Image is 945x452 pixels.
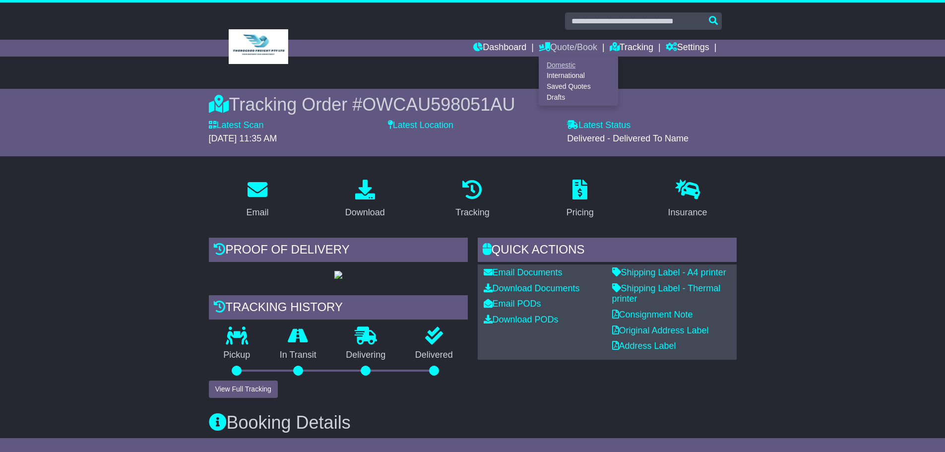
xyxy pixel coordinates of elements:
[265,350,331,361] p: In Transit
[345,206,385,219] div: Download
[331,350,401,361] p: Delivering
[484,283,580,293] a: Download Documents
[339,176,391,223] a: Download
[484,315,559,324] a: Download PODs
[539,92,618,103] a: Drafts
[539,60,618,70] a: Domestic
[539,70,618,81] a: International
[567,133,689,143] span: Delivered - Delivered To Name
[612,267,726,277] a: Shipping Label - A4 printer
[240,176,275,223] a: Email
[209,413,737,433] h3: Booking Details
[539,57,618,106] div: Quote/Book
[478,238,737,264] div: Quick Actions
[484,267,563,277] a: Email Documents
[539,81,618,92] a: Saved Quotes
[209,381,278,398] button: View Full Tracking
[610,40,653,57] a: Tracking
[567,120,630,131] label: Latest Status
[246,206,268,219] div: Email
[209,94,737,115] div: Tracking Order #
[209,133,277,143] span: [DATE] 11:35 AM
[400,350,468,361] p: Delivered
[484,299,541,309] a: Email PODs
[209,295,468,322] div: Tracking history
[612,325,709,335] a: Original Address Label
[612,283,721,304] a: Shipping Label - Thermal printer
[668,206,707,219] div: Insurance
[388,120,453,131] label: Latest Location
[567,206,594,219] div: Pricing
[539,40,597,57] a: Quote/Book
[334,271,342,279] img: GetPodImage
[209,120,264,131] label: Latest Scan
[612,310,693,320] a: Consignment Note
[455,206,489,219] div: Tracking
[666,40,709,57] a: Settings
[612,341,676,351] a: Address Label
[209,238,468,264] div: Proof of Delivery
[473,40,526,57] a: Dashboard
[662,176,714,223] a: Insurance
[560,176,600,223] a: Pricing
[362,94,515,115] span: OWCAU598051AU
[209,350,265,361] p: Pickup
[449,176,496,223] a: Tracking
